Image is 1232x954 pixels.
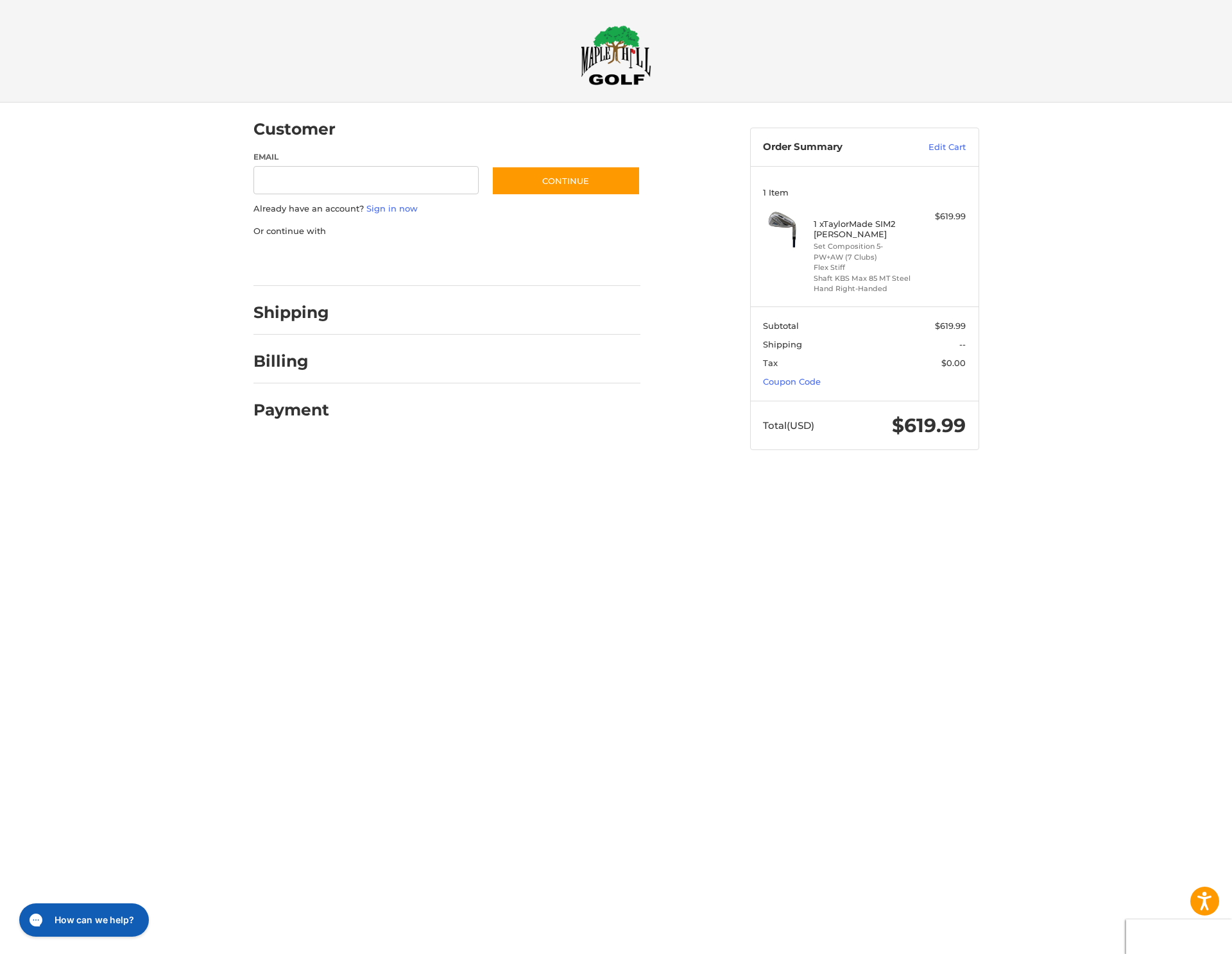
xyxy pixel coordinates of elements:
a: Sign in now [366,203,418,213]
span: $619.99 [892,414,966,437]
li: Set Composition 5-PW+AW (7 Clubs) [814,241,912,262]
h2: Shipping [253,303,329,322]
iframe: PayPal-paylater [358,250,454,273]
li: Hand Right-Handed [814,283,912,294]
li: Shaft KBS Max 85 MT Steel [814,273,912,284]
span: Tax [763,358,778,368]
iframe: PayPal-venmo [466,250,563,273]
h2: Customer [253,119,336,139]
span: $0.00 [941,358,966,368]
h4: 1 x TaylorMade SIM2 [PERSON_NAME] [814,219,912,240]
span: Shipping [763,339,802,349]
iframe: Google Customer Reviews [1126,919,1232,954]
a: Edit Cart [901,141,966,154]
p: Or continue with [253,225,640,238]
p: Already have an account? [253,203,640,215]
button: Continue [492,166,640,196]
h3: 1 Item [763,187,966,197]
div: $619.99 [915,210,966,223]
iframe: PayPal-paypal [249,250,345,273]
h3: Order Summary [763,141,901,154]
h2: Payment [253,400,329,420]
h2: Billing [253,351,329,371]
span: -- [959,339,966,349]
img: Maple Hill Golf [581,25,651,85]
label: Email [253,151,479,163]
a: Coupon Code [763,376,821,387]
span: Total (USD) [763,419,814,431]
span: $619.99 [935,321,966,331]
span: Subtotal [763,321,799,331]
iframe: Gorgias live chat messenger [13,899,153,941]
li: Flex Stiff [814,262,912,273]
